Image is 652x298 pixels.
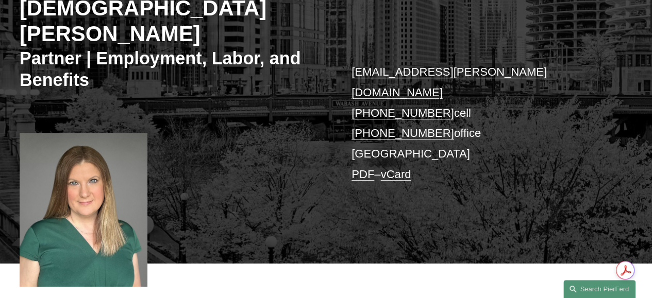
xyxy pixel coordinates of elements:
a: [PHONE_NUMBER] [352,107,454,119]
a: [PHONE_NUMBER] [352,127,454,139]
a: PDF [352,168,374,181]
p: cell office [GEOGRAPHIC_DATA] – [352,62,607,184]
a: vCard [380,168,411,181]
a: Search this site [563,280,636,298]
h3: Partner | Employment, Labor, and Benefits [20,47,326,91]
a: [EMAIL_ADDRESS][PERSON_NAME][DOMAIN_NAME] [352,65,547,99]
